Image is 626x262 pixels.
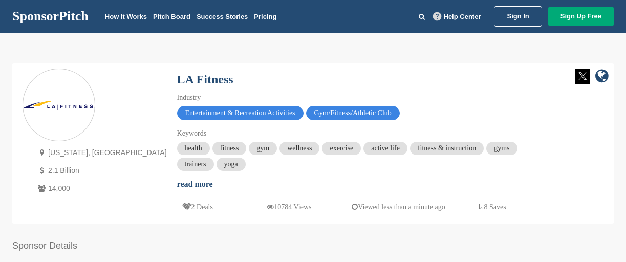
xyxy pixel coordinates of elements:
[249,142,277,155] span: gym
[12,10,89,23] a: SponsorPitch
[267,201,311,213] p: 10784 Views
[254,13,276,20] a: Pricing
[352,201,445,213] p: Viewed less than a minute ago
[35,164,167,177] p: 2.1 Billion
[153,13,190,20] a: Pitch Board
[177,128,535,139] div: Keywords
[182,201,213,213] p: 2 Deals
[35,182,167,195] p: 14,000
[431,11,483,23] a: Help Center
[279,142,319,155] span: wellness
[306,106,400,120] span: Gym/Fitness/Athletic Club
[486,142,517,155] span: gyms
[177,142,210,155] span: health
[177,158,214,171] span: trainers
[575,69,590,84] img: Twitter white
[177,92,535,103] div: Industry
[177,73,233,86] a: LA Fitness
[212,142,247,155] span: fitness
[177,180,213,188] a: read more
[410,142,484,155] span: fitness & instruction
[105,13,147,20] a: How It Works
[595,69,609,85] a: company link
[23,101,95,110] img: Sponsorpitch & LA Fitness
[217,158,246,171] span: yoga
[479,201,506,213] p: 8 Saves
[197,13,248,20] a: Success Stories
[35,146,167,159] p: [US_STATE], [GEOGRAPHIC_DATA]
[494,6,542,27] a: Sign In
[177,106,304,120] span: Entertainment & Recreation Activities
[322,142,361,155] span: exercise
[12,239,614,253] h2: Sponsor Details
[548,7,614,26] a: Sign Up Free
[363,142,407,155] span: active life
